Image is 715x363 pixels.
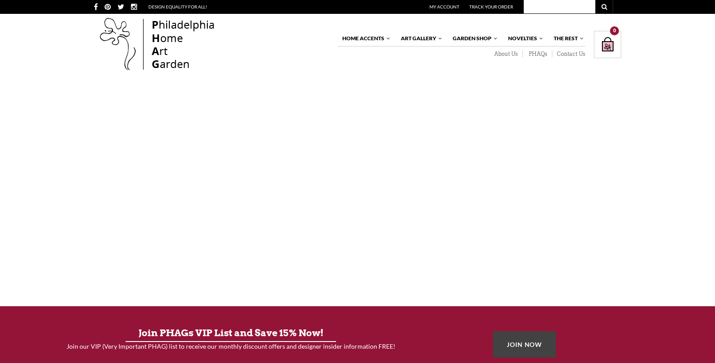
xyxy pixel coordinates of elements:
a: PHAQs [523,51,552,58]
a: Art Gallery [396,31,443,46]
a: Contact Us [552,51,585,58]
a: My Account [429,4,459,9]
div: 0 [610,26,619,35]
a: JOIN NOW [493,331,556,358]
a: The Rest [549,31,585,46]
h4: Join our VIP (Very Important PHAG) list to receive our monthly discount offers and designer insid... [20,342,442,351]
h3: Join PHAGs VIP List and Save 15% Now! [20,325,442,342]
a: Novelties [504,31,544,46]
a: About Us [488,51,523,58]
a: Track Your Order [469,4,513,9]
a: Garden Shop [448,31,498,46]
a: Home Accents [338,31,391,46]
